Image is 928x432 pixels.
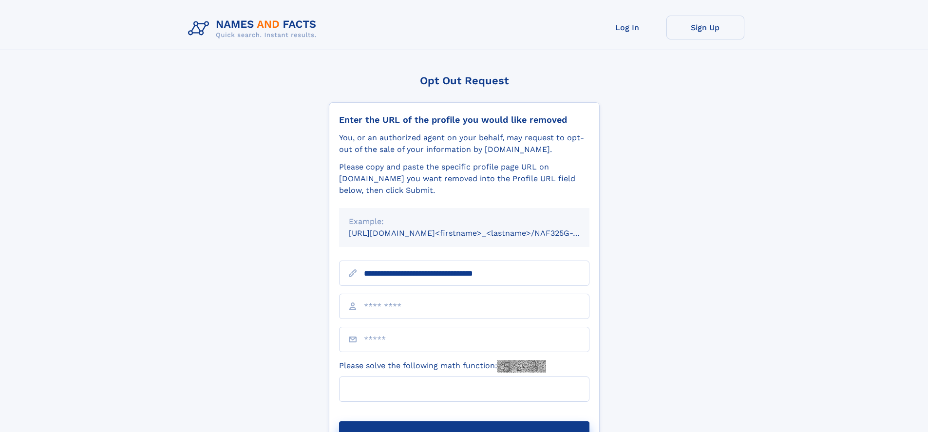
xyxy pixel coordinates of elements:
small: [URL][DOMAIN_NAME]<firstname>_<lastname>/NAF325G-xxxxxxxx [349,228,608,238]
div: You, or an authorized agent on your behalf, may request to opt-out of the sale of your informatio... [339,132,589,155]
div: Enter the URL of the profile you would like removed [339,114,589,125]
div: Opt Out Request [329,75,600,87]
label: Please solve the following math function: [339,360,546,373]
img: Logo Names and Facts [184,16,324,42]
div: Example: [349,216,580,227]
a: Log In [588,16,666,39]
div: Please copy and paste the specific profile page URL on [DOMAIN_NAME] you want removed into the Pr... [339,161,589,196]
a: Sign Up [666,16,744,39]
